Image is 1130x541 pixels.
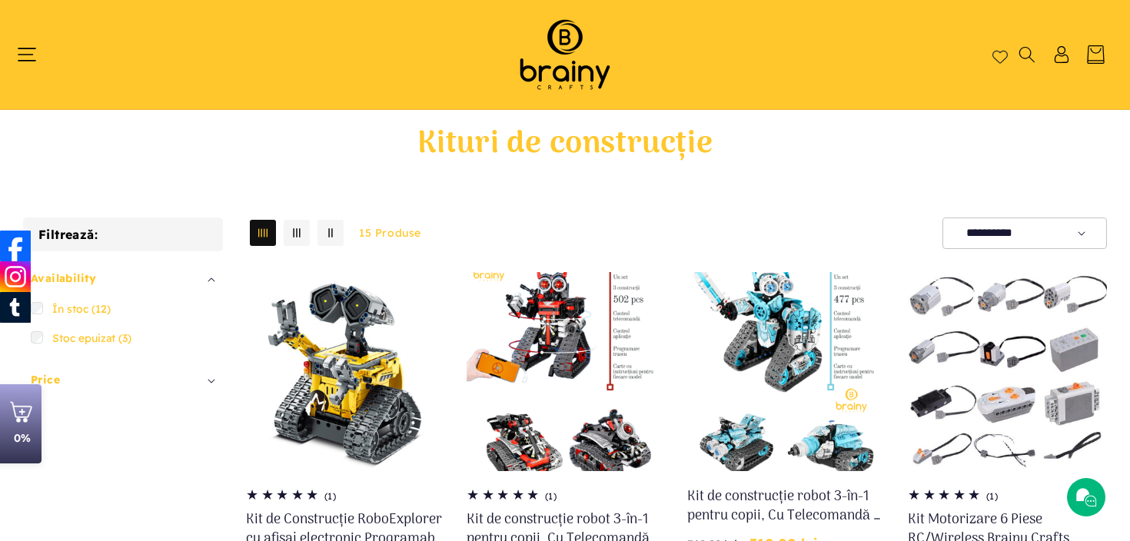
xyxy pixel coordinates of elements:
[31,271,97,285] span: Availability
[1075,486,1098,509] img: Chat icon
[31,373,60,387] span: Price
[52,302,111,316] span: În stoc (12)
[52,331,131,345] span: Stoc epuizat (3)
[992,47,1008,62] a: Wishlist page link
[687,487,886,526] a: Kit de construcție robot 3-în-1 pentru copii, Cu Telecomandă și Aplicație de codare pentru Robot/...
[359,226,421,240] span: 15 produse
[23,364,223,396] summary: Price
[500,15,630,94] img: Brainy Crafts
[23,129,1107,160] h1: Kituri de construcție
[1017,46,1036,63] summary: Căutați
[23,263,223,294] summary: Availability (0 selectat)
[25,46,44,63] summary: Meniu
[23,217,223,251] h2: Filtrează:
